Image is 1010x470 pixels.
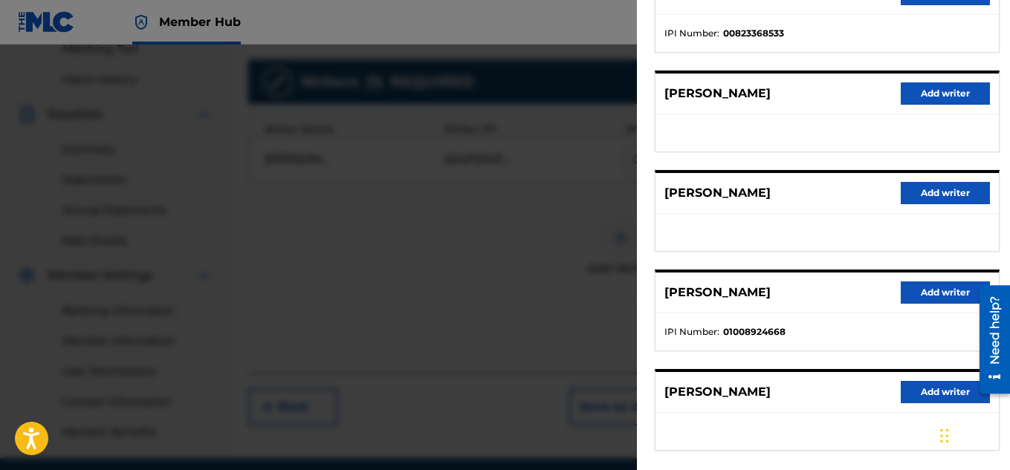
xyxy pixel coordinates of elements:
span: IPI Number : [664,325,719,339]
iframe: Resource Center [968,280,1010,399]
iframe: Chat Widget [936,399,1010,470]
strong: 01008924668 [723,325,786,339]
img: Top Rightsholder [132,13,150,31]
p: [PERSON_NAME] [664,284,771,301]
p: [PERSON_NAME] [664,85,771,102]
button: Add writer [901,381,990,403]
span: Member Hub [159,13,241,30]
img: MLC Logo [18,11,75,33]
button: Add writer [901,182,990,204]
p: [PERSON_NAME] [664,383,771,401]
button: Add writer [901,82,990,105]
button: Add writer [901,281,990,304]
div: Drag [940,414,949,458]
p: [PERSON_NAME] [664,184,771,202]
